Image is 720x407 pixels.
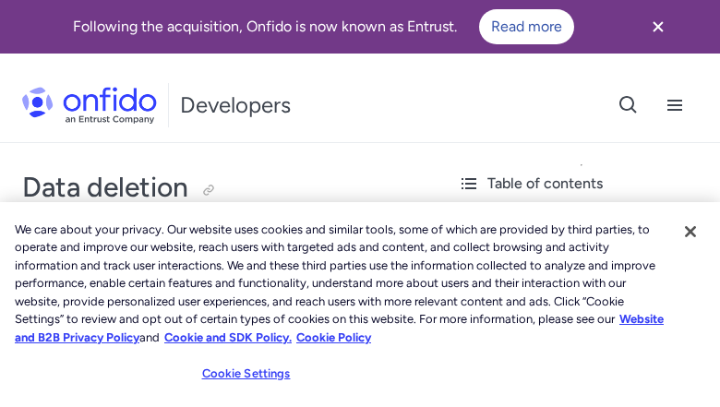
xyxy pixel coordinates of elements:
[606,82,652,128] button: Open search button
[479,9,574,44] a: Read more
[15,312,664,344] a: More information about our cookie policy., opens in a new tab
[188,355,304,392] button: Cookie Settings
[164,330,292,344] a: Cookie and SDK Policy.
[22,169,421,206] h1: Data deletion
[652,82,698,128] button: Open navigation menu button
[664,94,686,116] svg: Open navigation menu button
[624,4,692,50] button: Close banner
[618,94,640,116] svg: Open search button
[22,9,624,44] div: Following the acquisition, Onfido is now known as Entrust.
[180,90,291,120] h1: Developers
[647,16,669,38] svg: Close banner
[670,211,711,252] button: Close
[458,173,705,195] div: Table of contents
[15,221,669,347] div: We care about your privacy. Our website uses cookies and similar tools, some of which are provide...
[296,330,371,344] a: Cookie Policy
[22,87,157,124] img: Onfido Logo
